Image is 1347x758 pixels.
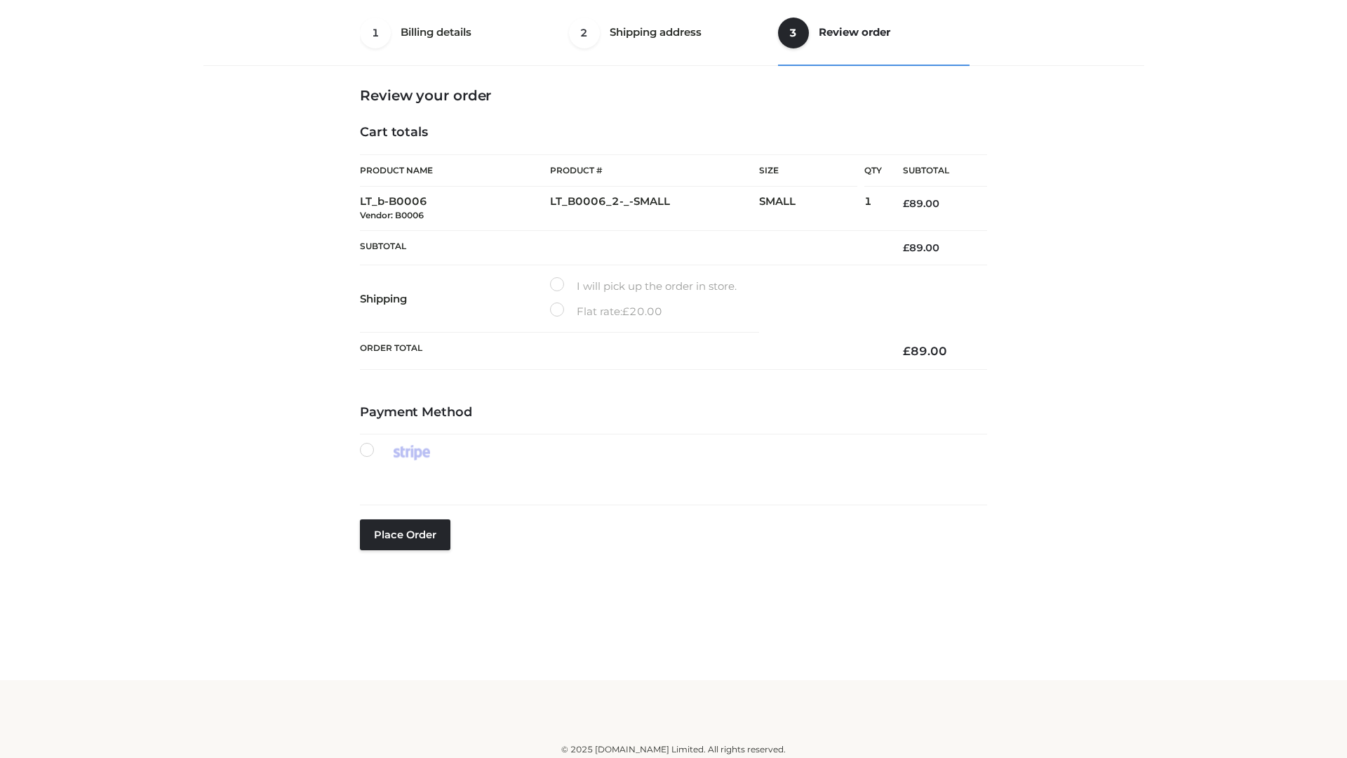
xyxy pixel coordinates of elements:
bdi: 89.00 [903,197,939,210]
bdi: 20.00 [622,305,662,318]
small: Vendor: B0006 [360,210,424,220]
span: £ [903,241,909,254]
th: Size [759,155,857,187]
td: 1 [864,187,882,231]
th: Product Name [360,154,550,187]
span: £ [622,305,629,318]
h3: Review your order [360,87,987,104]
th: Product # [550,154,759,187]
td: LT_b-B0006 [360,187,550,231]
span: £ [903,344,911,358]
h4: Payment Method [360,405,987,420]
label: Flat rate: [550,302,662,321]
th: Subtotal [360,230,882,265]
th: Shipping [360,265,550,333]
bdi: 89.00 [903,241,939,254]
label: I will pick up the order in store. [550,277,737,295]
bdi: 89.00 [903,344,947,358]
td: LT_B0006_2-_-SMALL [550,187,759,231]
div: © 2025 [DOMAIN_NAME] Limited. All rights reserved. [208,743,1139,757]
h4: Cart totals [360,125,987,140]
span: £ [903,197,909,210]
td: SMALL [759,187,864,231]
th: Order Total [360,333,882,370]
th: Subtotal [882,155,987,187]
button: Place order [360,519,450,550]
th: Qty [864,154,882,187]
